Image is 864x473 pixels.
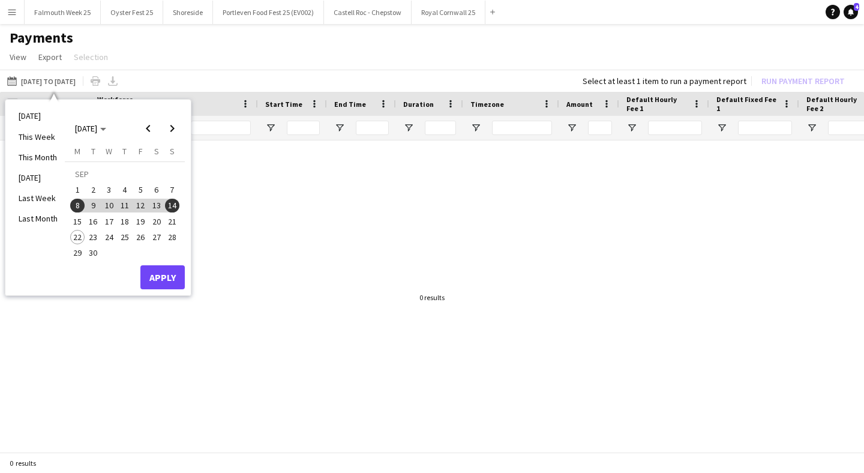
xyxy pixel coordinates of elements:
input: Timezone Filter Input [492,121,552,135]
span: Default Fixed Fee 1 [716,95,778,113]
span: View [10,52,26,62]
span: 12 [133,199,148,213]
span: Timezone [470,100,504,109]
li: Last Week [11,188,65,208]
li: Last Month [11,208,65,229]
button: Open Filter Menu [334,122,345,133]
span: 19 [133,214,148,229]
button: 06-09-2025 [148,182,164,197]
span: 26 [133,230,148,244]
input: Column with Header Selection [7,98,18,109]
li: [DATE] [11,167,65,188]
span: W [106,146,112,157]
span: 24 [102,230,116,244]
button: 16-09-2025 [85,214,101,229]
input: Default Hourly Fee 1 Filter Input [648,121,702,135]
span: M [74,146,80,157]
button: 05-09-2025 [133,182,148,197]
button: 10-09-2025 [101,197,117,213]
span: T [122,146,127,157]
span: 18 [118,214,132,229]
button: 27-09-2025 [148,229,164,245]
button: Open Filter Menu [265,122,276,133]
span: Duration [403,100,434,109]
span: 4 [854,3,859,11]
button: Apply [140,265,185,289]
a: Export [34,49,67,65]
button: 26-09-2025 [133,229,148,245]
span: S [154,146,159,157]
button: Choose month and year [70,118,111,139]
button: Open Filter Menu [806,122,817,133]
button: 08-09-2025 [70,197,85,213]
td: SEP [70,166,180,182]
span: [DATE] [75,123,97,134]
a: 4 [844,5,858,19]
span: End Time [334,100,366,109]
span: 23 [86,230,101,244]
button: 29-09-2025 [70,245,85,261]
button: 17-09-2025 [101,214,117,229]
button: 12-09-2025 [133,197,148,213]
span: 8 [70,199,85,213]
button: 14-09-2025 [164,197,180,213]
span: Default Hourly Fee 1 [626,95,688,113]
span: 2 [86,182,101,197]
span: 25 [118,230,132,244]
button: 20-09-2025 [148,214,164,229]
span: 28 [165,230,179,244]
button: Open Filter Menu [403,122,414,133]
span: 17 [102,214,116,229]
li: This Week [11,127,65,147]
button: 30-09-2025 [85,245,101,261]
span: 7 [165,182,179,197]
button: 11-09-2025 [117,197,133,213]
li: [DATE] [11,106,65,126]
span: 15 [70,214,85,229]
button: 15-09-2025 [70,214,85,229]
span: 14 [165,199,179,213]
button: Open Filter Menu [716,122,727,133]
button: 04-09-2025 [117,182,133,197]
button: 18-09-2025 [117,214,133,229]
input: End Time Filter Input [356,121,389,135]
span: 20 [149,214,164,229]
button: 13-09-2025 [148,197,164,213]
li: This Month [11,147,65,167]
button: 01-09-2025 [70,182,85,197]
button: 23-09-2025 [85,229,101,245]
button: 28-09-2025 [164,229,180,245]
span: Workforce ID [97,95,140,113]
span: 27 [149,230,164,244]
span: Amount [566,100,593,109]
span: T [91,146,95,157]
button: Royal Cornwall 25 [412,1,485,24]
span: 5 [133,182,148,197]
span: 16 [86,214,101,229]
button: 09-09-2025 [85,197,101,213]
span: 10 [102,199,116,213]
span: 29 [70,246,85,260]
a: View [5,49,31,65]
button: 19-09-2025 [133,214,148,229]
span: 21 [165,214,179,229]
button: Open Filter Menu [566,122,577,133]
button: 07-09-2025 [164,182,180,197]
button: Open Filter Menu [470,122,481,133]
button: 25-09-2025 [117,229,133,245]
span: F [139,146,143,157]
button: Falmouth Week 25 [25,1,101,24]
button: Previous month [136,116,160,140]
button: 24-09-2025 [101,229,117,245]
input: Start Time Filter Input [287,121,320,135]
button: [DATE] to [DATE] [5,74,78,88]
span: Export [38,52,62,62]
span: 13 [149,199,164,213]
div: 0 results [419,293,445,302]
div: Select at least 1 item to run a payment report [583,76,746,86]
button: 21-09-2025 [164,214,180,229]
span: 11 [118,199,132,213]
button: Shoreside [163,1,213,24]
span: 9 [86,199,101,213]
button: 03-09-2025 [101,182,117,197]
